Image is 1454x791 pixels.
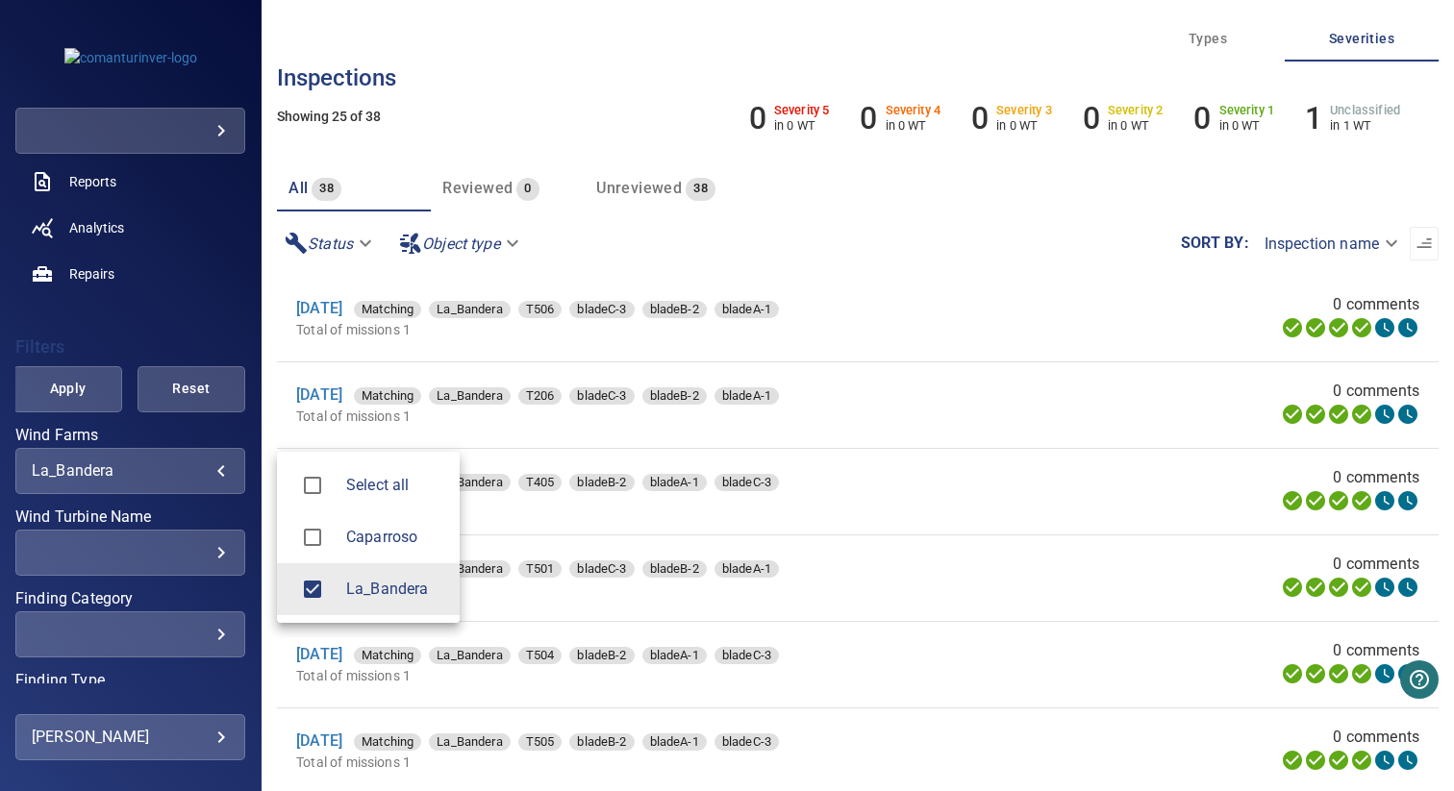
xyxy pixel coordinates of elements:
div: Wind Farms La_Bandera [346,578,444,601]
span: Select all [346,474,444,497]
span: Caparroso [346,526,444,549]
span: La_Bandera [346,578,444,601]
div: Wind Farms Caparroso [346,526,444,549]
ul: La_Bandera [277,452,460,623]
span: Caparroso [292,517,333,557]
span: La_Bandera [292,569,333,609]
